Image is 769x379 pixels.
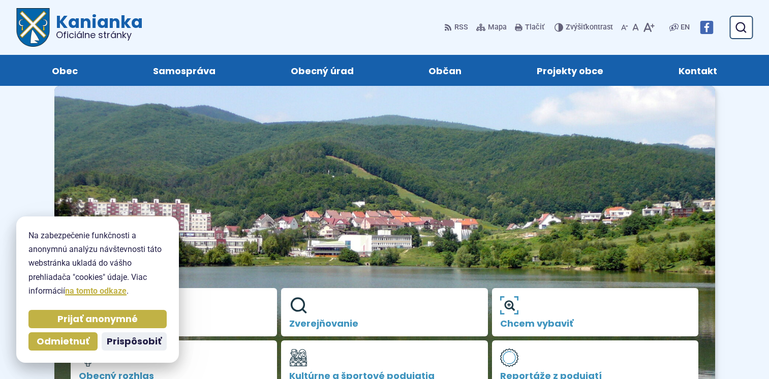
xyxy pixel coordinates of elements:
[281,288,488,337] a: Zverejňovanie
[630,17,641,38] button: Nastaviť pôvodnú veľkosť písma
[126,55,243,86] a: Samospráva
[107,336,162,348] span: Prispôsobiť
[500,319,691,329] span: Chcem vybaviť
[488,21,507,34] span: Mapa
[509,55,631,86] a: Projekty obce
[428,55,462,86] span: Občan
[454,21,468,34] span: RSS
[16,8,143,47] a: Logo Kanianka, prejsť na domovskú stránku.
[50,13,143,40] h1: Kanianka
[57,313,138,325] span: Prijať anonymné
[513,17,546,38] button: Tlačiť
[102,332,167,351] button: Prispôsobiť
[153,55,216,86] span: Samospráva
[474,17,509,38] a: Mapa
[525,23,544,32] span: Tlačiť
[37,336,89,348] span: Odmietnuť
[291,55,354,86] span: Obecný úrad
[566,23,586,31] span: Zvýšiť
[24,55,105,86] a: Obec
[641,17,657,38] button: Zväčšiť veľkosť písma
[263,55,381,86] a: Obecný úrad
[28,229,167,298] p: Na zabezpečenie funkčnosti a anonymnú analýzu návštevnosti táto webstránka ukladá do vášho prehli...
[566,23,613,32] span: kontrast
[651,55,745,86] a: Kontakt
[679,21,692,34] a: EN
[28,310,167,328] button: Prijať anonymné
[16,8,50,47] img: Prejsť na domovskú stránku
[679,55,717,86] span: Kontakt
[56,30,143,40] span: Oficiálne stránky
[619,17,630,38] button: Zmenšiť veľkosť písma
[444,17,470,38] a: RSS
[65,286,127,296] a: na tomto odkaze
[700,21,713,34] img: Prejsť na Facebook stránku
[537,55,603,86] span: Projekty obce
[402,55,489,86] a: Občan
[289,319,480,329] span: Zverejňovanie
[492,288,699,337] a: Chcem vybaviť
[52,55,78,86] span: Obec
[555,17,615,38] button: Zvýšiťkontrast
[681,21,690,34] span: EN
[28,332,98,351] button: Odmietnuť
